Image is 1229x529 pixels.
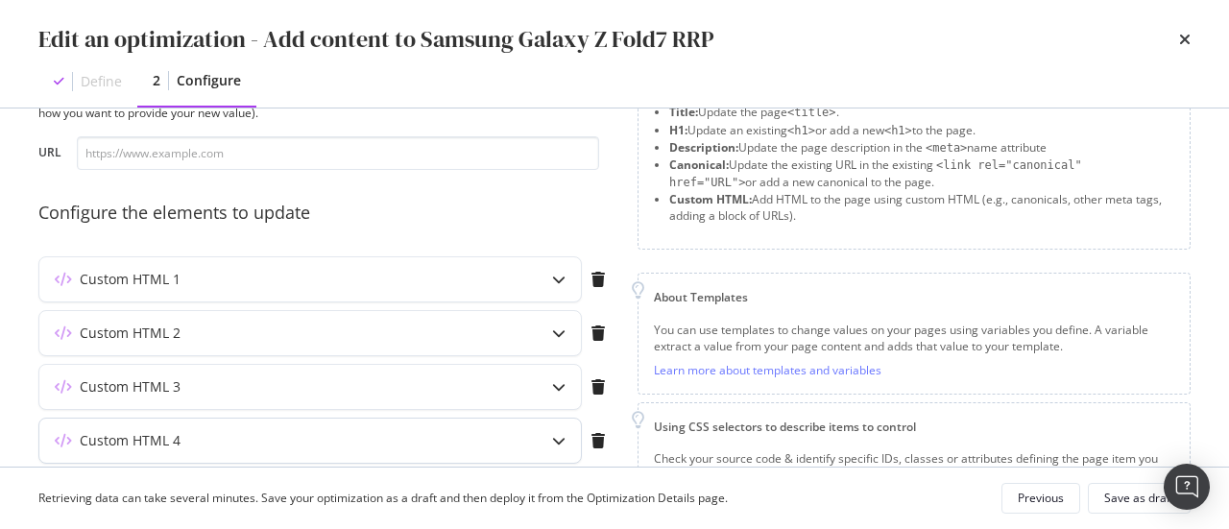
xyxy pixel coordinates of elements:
div: Custom HTML 1 [80,270,181,289]
input: https://www.example.com [77,136,599,170]
div: Configure the elements to update [38,201,614,226]
li: Update an existing or add a new to the page. [669,122,1174,139]
li: Update the existing URL in the existing or add a new canonical to the page. [669,156,1174,191]
div: Retrieving data can take several minutes. Save your optimization as a draft and then deploy it fr... [38,490,728,506]
li: Add HTML to the page using custom HTML (e.g., canonicals, other meta tags, adding a block of URLs). [669,191,1174,224]
button: Save as draft [1088,483,1191,514]
div: Previous [1018,490,1064,506]
div: Check your source code & identify specific IDs, classes or attributes defining the page item you ... [654,450,1174,499]
span: <h1> [787,124,815,137]
label: URL [38,144,61,165]
div: Using CSS selectors to describe items to control [654,419,1174,435]
div: 2 [153,71,160,90]
strong: H1: [669,122,687,138]
strong: Custom HTML: [669,191,752,207]
button: Previous [1001,483,1080,514]
strong: Canonical: [669,156,729,173]
li: Update the page . [669,104,1174,121]
a: Learn more about templates and variables [654,362,881,378]
div: Define [81,72,122,91]
strong: Title: [669,104,698,120]
span: <h1> [884,124,912,137]
div: Configure [177,71,241,90]
div: Save as draft [1104,490,1174,506]
span: <link rel="canonical" href="URL"> [669,158,1082,189]
div: Edit an optimization - Add content to Samsung Galaxy Z Fold7 RRP [38,23,714,56]
div: Custom HTML 2 [80,324,181,343]
span: <title> [787,106,836,119]
div: Custom HTML 3 [80,377,181,397]
span: <meta> [926,141,967,155]
div: Custom HTML 4 [80,431,181,450]
div: Open Intercom Messenger [1164,464,1210,510]
li: Update the page description in the name attribute [669,139,1174,156]
div: times [1179,23,1191,56]
div: You can use templates to change values on your pages using variables you define. A variable extra... [654,322,1174,354]
strong: Description: [669,139,738,156]
div: About Templates [654,289,1174,305]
